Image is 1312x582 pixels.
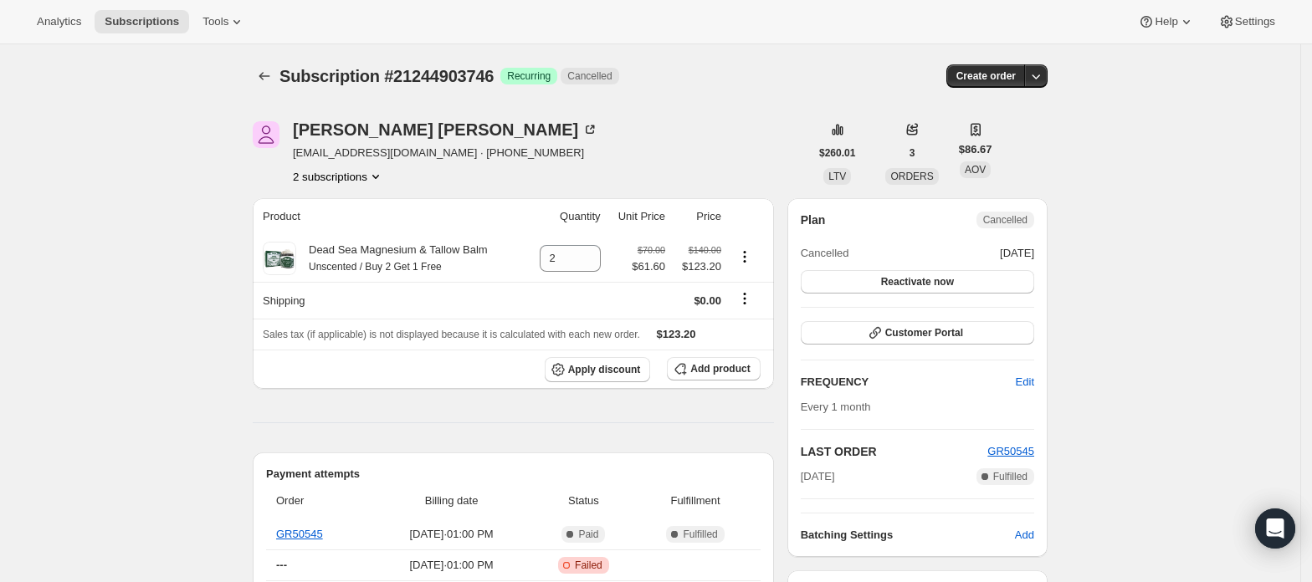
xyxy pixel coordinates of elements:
[37,15,81,28] span: Analytics
[276,528,323,540] a: GR50545
[987,445,1034,457] a: GR50545
[899,141,925,165] button: 3
[640,493,750,509] span: Fulfillment
[95,10,189,33] button: Subscriptions
[253,121,279,148] span: Angelica Kroesch
[1000,245,1034,262] span: [DATE]
[983,213,1028,227] span: Cancelled
[657,328,696,340] span: $123.20
[987,443,1034,460] button: GR50545
[309,261,442,273] small: Unscented / Buy 2 Get 1 Free
[801,401,871,413] span: Every 1 month
[801,212,826,228] h2: Plan
[638,245,665,255] small: $70.00
[946,64,1026,88] button: Create order
[689,245,721,255] small: $140.00
[667,357,760,380] button: Add product
[1208,10,1285,33] button: Settings
[801,321,1034,345] button: Customer Portal
[279,67,494,85] span: Subscription #21244903746
[545,357,651,382] button: Apply discount
[881,275,954,288] span: Reactivate now
[27,10,91,33] button: Analytics
[263,242,296,275] img: product img
[801,245,849,262] span: Cancelled
[965,164,986,176] span: AOV
[801,443,988,460] h2: LAST ORDER
[567,69,612,83] span: Cancelled
[632,258,665,275] span: $61.60
[694,294,721,307] span: $0.00
[828,171,846,182] span: LTV
[293,168,384,185] button: Product actions
[1255,508,1295,549] div: Open Intercom Messenger
[731,248,758,266] button: Product actions
[575,559,602,572] span: Failed
[956,69,1016,83] span: Create order
[1015,527,1034,544] span: Add
[266,482,372,519] th: Order
[377,557,527,574] span: [DATE] · 01:00 PM
[801,527,1015,544] h6: Batching Settings
[801,468,835,485] span: [DATE]
[507,69,551,83] span: Recurring
[1128,10,1204,33] button: Help
[885,326,963,339] span: Customer Portal
[606,198,671,235] th: Unit Price
[266,466,761,482] h2: Payment attempts
[276,559,287,571] span: ---
[536,493,630,509] span: Status
[377,493,527,509] span: Billing date
[1005,522,1044,549] button: Add
[525,198,605,235] th: Quantity
[192,10,255,33] button: Tools
[683,528,717,541] span: Fulfilled
[105,15,179,28] span: Subscriptions
[993,470,1028,483] span: Fulfilled
[910,146,915,160] span: 3
[1235,15,1275,28] span: Settings
[1155,15,1177,28] span: Help
[568,363,641,376] span: Apply discount
[801,270,1034,294] button: Reactivate now
[801,374,1016,391] h2: FREQUENCY
[890,171,933,182] span: ORDERS
[253,198,525,235] th: Product
[377,526,527,543] span: [DATE] · 01:00 PM
[253,64,276,88] button: Subscriptions
[293,121,598,138] div: [PERSON_NAME] [PERSON_NAME]
[253,282,525,319] th: Shipping
[1016,374,1034,391] span: Edit
[959,141,992,158] span: $86.67
[690,362,750,375] span: Add product
[809,141,865,165] button: $260.01
[675,258,721,275] span: $123.20
[296,242,488,275] div: Dead Sea Magnesium & Tallow Balm
[670,198,726,235] th: Price
[293,145,598,161] span: [EMAIL_ADDRESS][DOMAIN_NAME] · [PHONE_NUMBER]
[263,329,640,340] span: Sales tax (if applicable) is not displayed because it is calculated with each new order.
[578,528,598,541] span: Paid
[731,289,758,308] button: Shipping actions
[202,15,228,28] span: Tools
[819,146,855,160] span: $260.01
[1006,369,1044,396] button: Edit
